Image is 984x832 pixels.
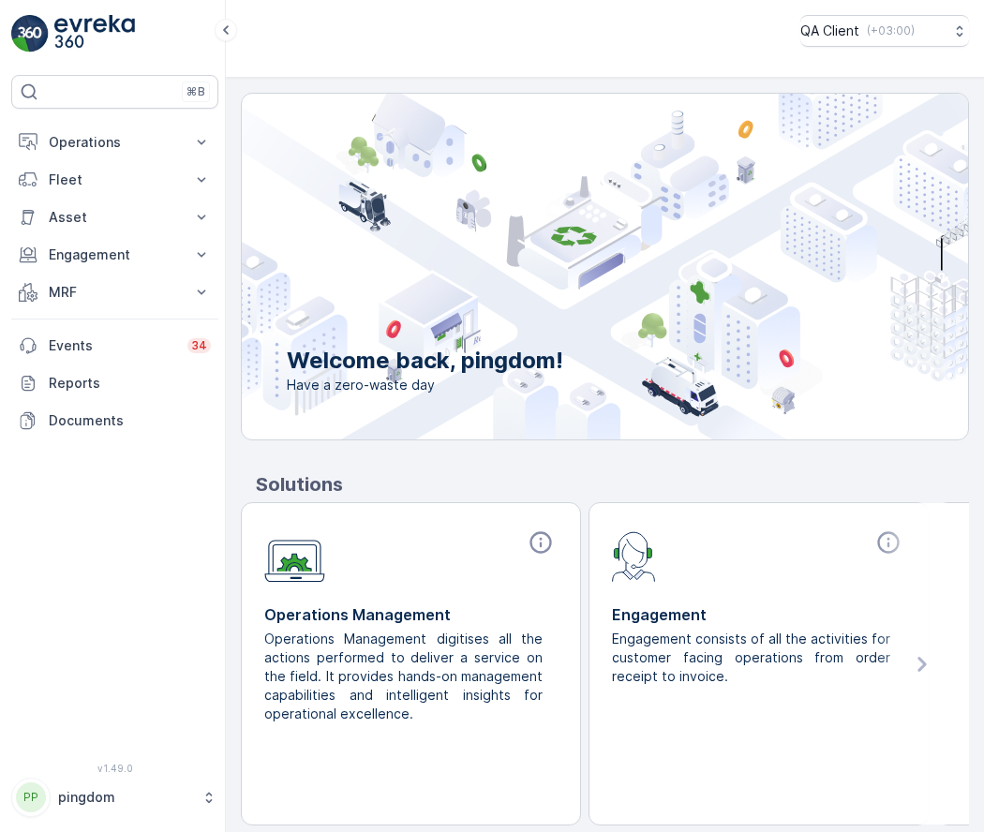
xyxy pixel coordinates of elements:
[11,763,218,774] span: v 1.49.0
[264,630,543,723] p: Operations Management digitises all the actions performed to deliver a service on the field. It p...
[58,788,192,807] p: pingdom
[800,22,859,40] p: QA Client
[157,94,968,439] img: city illustration
[11,778,218,817] button: PPpingdom
[11,236,218,274] button: Engagement
[49,336,176,355] p: Events
[287,376,563,394] span: Have a zero-waste day
[16,782,46,812] div: PP
[612,630,890,686] p: Engagement consists of all the activities for customer facing operations from order receipt to in...
[287,346,563,376] p: Welcome back, pingdom!
[186,84,205,99] p: ⌘B
[264,529,325,583] img: module-icon
[11,402,218,439] a: Documents
[49,245,181,264] p: Engagement
[49,133,181,152] p: Operations
[49,374,211,393] p: Reports
[612,603,905,626] p: Engagement
[11,327,218,364] a: Events34
[11,364,218,402] a: Reports
[11,274,218,311] button: MRF
[49,171,181,189] p: Fleet
[867,23,915,38] p: ( +03:00 )
[11,199,218,236] button: Asset
[54,15,135,52] img: logo_light-DOdMpM7g.png
[11,161,218,199] button: Fleet
[49,411,211,430] p: Documents
[264,603,558,626] p: Operations Management
[11,15,49,52] img: logo
[800,15,969,47] button: QA Client(+03:00)
[49,208,181,227] p: Asset
[612,529,656,582] img: module-icon
[256,470,969,498] p: Solutions
[191,338,207,353] p: 34
[11,124,218,161] button: Operations
[49,283,181,302] p: MRF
